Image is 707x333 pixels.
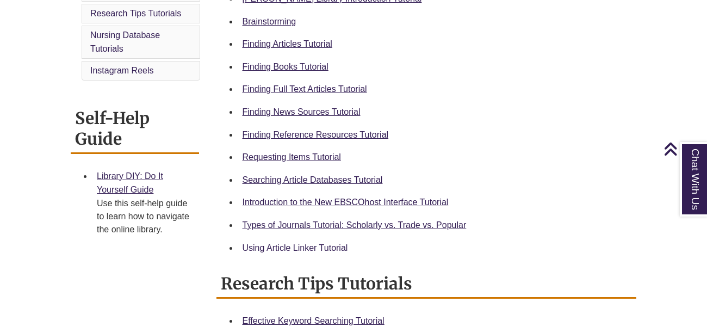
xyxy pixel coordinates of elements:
[243,243,348,252] a: Using Article Linker Tutorial
[97,197,190,236] div: Use this self-help guide to learn how to navigate the online library.
[243,130,389,139] a: Finding Reference Resources Tutorial
[90,9,181,18] a: Research Tips Tutorials
[663,141,704,156] a: Back to Top
[90,30,160,54] a: Nursing Database Tutorials
[243,152,341,162] a: Requesting Items Tutorial
[243,198,449,207] a: Introduction to the New EBSCOhost Interface Tutorial
[97,171,163,195] a: Library DIY: Do It Yourself Guide
[243,39,332,48] a: Finding Articles Tutorial
[243,62,328,71] a: Finding Books Tutorial
[71,104,199,154] h2: Self-Help Guide
[90,66,154,75] a: Instagram Reels
[243,17,296,26] a: Brainstorming
[216,270,637,299] h2: Research Tips Tutorials
[243,84,367,94] a: Finding Full Text Articles Tutorial
[243,175,383,184] a: Searching Article Databases Tutorial
[243,107,361,116] a: Finding News Sources Tutorial
[243,220,467,230] a: Types of Journals Tutorial: Scholarly vs. Trade vs. Popular
[243,316,384,325] a: Effective Keyword Searching Tutorial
